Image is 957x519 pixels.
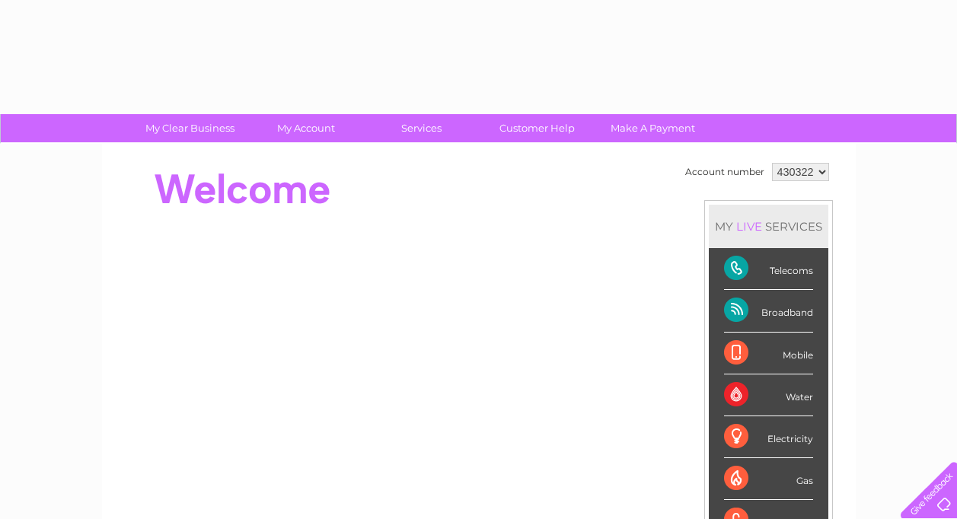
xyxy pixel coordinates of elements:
div: Gas [724,458,813,500]
a: Make A Payment [590,114,716,142]
td: Account number [681,159,768,185]
a: Services [359,114,484,142]
div: Water [724,374,813,416]
div: Electricity [724,416,813,458]
div: Telecoms [724,248,813,290]
a: My Account [243,114,368,142]
a: Customer Help [474,114,600,142]
a: My Clear Business [127,114,253,142]
div: Broadband [724,290,813,332]
div: MY SERVICES [709,205,828,248]
div: LIVE [733,219,765,234]
div: Mobile [724,333,813,374]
